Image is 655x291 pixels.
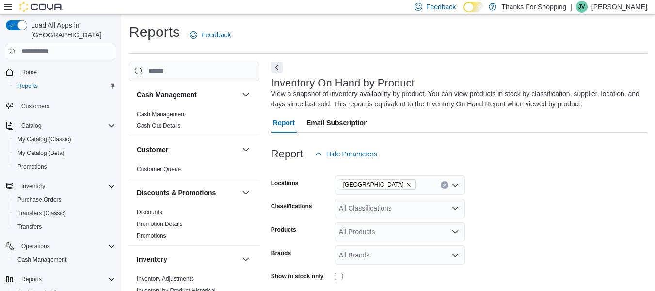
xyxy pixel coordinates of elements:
label: Locations [271,179,299,187]
button: Inventory [17,180,49,192]
label: Classifications [271,203,312,210]
span: Reports [17,82,38,90]
label: Brands [271,249,291,257]
button: Operations [17,240,54,252]
button: Catalog [17,120,45,132]
span: My Catalog (Beta) [14,147,115,159]
span: [GEOGRAPHIC_DATA] [343,180,404,189]
a: Reports [14,80,42,92]
label: Products [271,226,296,234]
a: My Catalog (Beta) [14,147,68,159]
span: Purchase Orders [17,196,62,204]
button: Open list of options [451,205,459,212]
button: Catalog [2,119,119,133]
p: Thanks For Shopping [501,1,566,13]
button: Inventory [240,254,252,265]
button: Purchase Orders [10,193,119,206]
a: Home [17,67,41,78]
button: Cash Management [137,90,238,100]
div: Discounts & Promotions [129,206,259,245]
h3: Report [271,148,303,160]
span: Catalog [17,120,115,132]
span: Reports [17,274,115,285]
span: Transfers (Classic) [14,207,115,219]
button: Reports [2,273,119,286]
button: Cash Management [240,89,252,101]
a: My Catalog (Classic) [14,134,75,145]
button: My Catalog (Classic) [10,133,119,146]
h3: Discounts & Promotions [137,188,216,198]
a: Cash Out Details [137,122,181,129]
span: Cash Management [137,110,186,118]
span: Email Subscription [306,113,368,133]
div: View a snapshot of inventory availability by product. You can view products in stock by classific... [271,89,642,109]
span: Cash Out Details [137,122,181,130]
span: Operations [17,240,115,252]
a: Purchase Orders [14,194,65,205]
button: Discounts & Promotions [137,188,238,198]
span: Inventory Adjustments [137,275,194,283]
span: Promotions [17,163,47,171]
span: Purchase Orders [14,194,115,205]
a: Promotion Details [137,221,183,227]
span: Feedback [426,2,456,12]
span: My Catalog (Classic) [17,136,71,143]
span: Customers [17,100,115,112]
span: Home [21,68,37,76]
button: Reports [17,274,46,285]
a: Discounts [137,209,162,216]
span: Promotions [14,161,115,172]
span: Customers [21,103,49,110]
button: Open list of options [451,251,459,259]
button: My Catalog (Beta) [10,146,119,160]
span: Reports [14,80,115,92]
span: Promotions [137,232,166,240]
h1: Reports [129,22,180,42]
span: Transfers (Classic) [17,209,66,217]
div: J Van Dyck [576,1,588,13]
button: Customer [240,144,252,155]
span: My Catalog (Beta) [17,149,64,157]
span: My Catalog (Classic) [14,134,115,145]
input: Dark Mode [463,2,484,12]
h3: Customer [137,145,168,154]
span: JV [578,1,585,13]
span: Report [273,113,295,133]
a: Transfers [14,221,46,233]
button: Reports [10,79,119,93]
span: Discounts [137,208,162,216]
button: Hide Parameters [311,144,381,164]
span: Transfers [14,221,115,233]
button: Clear input [441,181,448,189]
p: | [570,1,572,13]
span: Cash Management [14,254,115,266]
span: Reports [21,275,42,283]
span: Transfers [17,223,42,231]
label: Show in stock only [271,273,324,280]
span: Feedback [201,30,231,40]
button: Home [2,65,119,79]
h3: Inventory On Hand by Product [271,77,415,89]
p: [PERSON_NAME] [591,1,647,13]
a: Customers [17,101,53,112]
button: Remove Grant Park from selection in this group [406,182,412,188]
a: Customer Queue [137,166,181,172]
button: Next [271,62,283,73]
span: Operations [21,242,50,250]
button: Promotions [10,160,119,173]
img: Cova [19,2,63,12]
span: Catalog [21,122,41,130]
button: Customer [137,145,238,154]
a: Cash Management [14,254,70,266]
span: Cash Management [17,256,66,264]
button: Inventory [137,255,238,264]
button: Inventory [2,179,119,193]
button: Transfers [10,220,119,234]
button: Transfers (Classic) [10,206,119,220]
button: Open list of options [451,228,459,236]
a: Feedback [186,25,235,45]
span: Inventory [21,182,45,190]
a: Promotions [14,161,51,172]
